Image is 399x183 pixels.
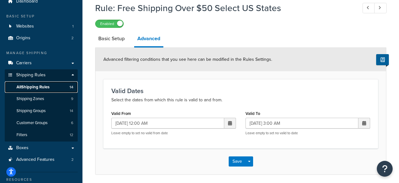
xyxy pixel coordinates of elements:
span: 6 [71,120,73,126]
span: All Shipping Rules [16,85,49,90]
a: Boxes [5,142,78,154]
a: Next Record [374,3,387,13]
span: 2 [71,35,74,41]
label: Enabled [95,20,123,28]
h1: Rule: Free Shipping Over $50 Select US States [95,2,351,14]
span: 12 [70,132,73,138]
span: Shipping Groups [16,108,46,114]
span: Origins [16,35,30,41]
p: Leave empty to set no valid from date [111,131,236,136]
span: Customer Groups [16,120,48,126]
li: Origins [5,32,78,44]
button: Show Help Docs [376,54,389,65]
span: 1 [72,24,74,29]
span: Boxes [16,145,29,151]
span: Carriers [16,60,32,66]
a: Websites1 [5,21,78,32]
span: Filters [16,132,27,138]
a: Basic Setup [95,31,128,46]
div: Resources [5,177,78,182]
h3: Valid Dates [111,87,370,94]
a: Carriers [5,57,78,69]
span: Advanced filtering conditions that you see here can be modified in the Rules Settings. [103,56,272,63]
li: Advanced Features [5,154,78,166]
li: Shipping Rules [5,69,78,142]
a: Shipping Rules [5,69,78,81]
li: Shipping Groups [5,105,78,117]
span: 9 [71,96,73,102]
p: Leave empty to set no valid to date [245,131,370,136]
p: Select the dates from which this rule is valid to and from. [111,96,370,104]
span: Advanced Features [16,157,55,162]
li: Customer Groups [5,117,78,129]
span: Websites [16,24,34,29]
li: Shipping Zones [5,93,78,105]
span: Shipping Zones [16,96,44,102]
div: Manage Shipping [5,50,78,56]
li: Websites [5,21,78,32]
span: 2 [71,157,74,162]
a: Previous Record [363,3,375,13]
span: 14 [69,85,73,90]
label: Valid To [245,111,260,116]
a: Advanced [134,31,163,47]
span: Shipping Rules [16,73,46,78]
a: Customer Groups6 [5,117,78,129]
a: AllShipping Rules14 [5,81,78,93]
a: Origins2 [5,32,78,44]
a: Advanced Features2 [5,154,78,166]
a: Filters12 [5,129,78,141]
span: 14 [70,108,73,114]
button: Save [229,156,246,167]
a: Shipping Groups14 [5,105,78,117]
button: Open Resource Center [377,161,393,177]
a: Shipping Zones9 [5,93,78,105]
div: Basic Setup [5,14,78,19]
li: Filters [5,129,78,141]
label: Valid From [111,111,131,116]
